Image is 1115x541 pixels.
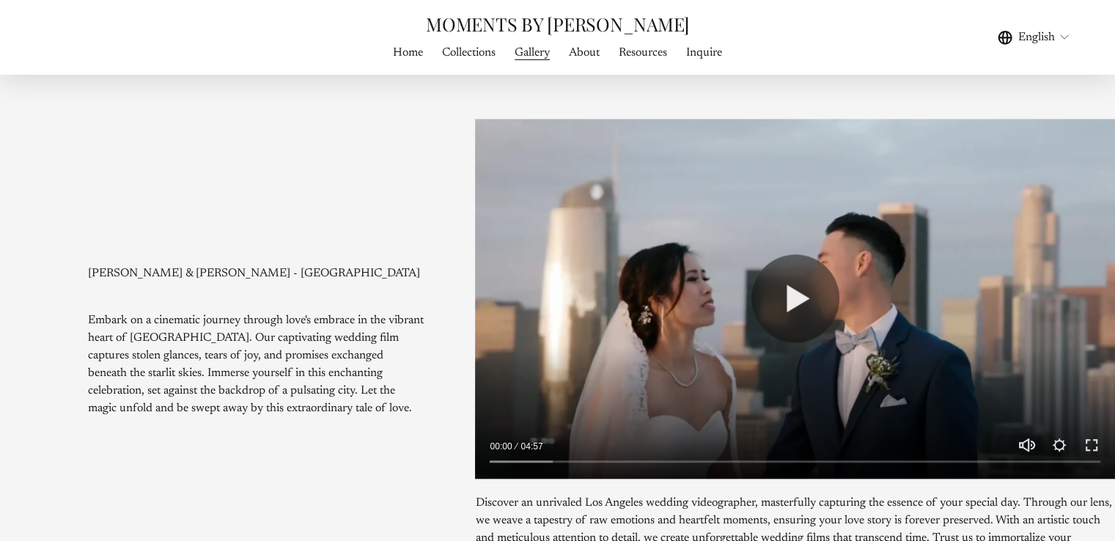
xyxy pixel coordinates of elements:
div: language picker [998,28,1071,48]
a: folder dropdown [515,43,550,63]
a: Resources [619,43,667,63]
span: English [1018,29,1055,46]
div: Current time [490,439,515,454]
a: Collections [442,43,496,63]
span: Gallery [515,44,550,62]
a: Home [393,43,423,63]
a: Inquire [686,43,722,63]
button: Play [751,254,839,342]
div: Duration [515,439,546,454]
input: Seek [490,456,1100,466]
p: [PERSON_NAME] & [PERSON_NAME] - [GEOGRAPHIC_DATA] [88,265,424,282]
p: Embark on a cinematic journey through love's embrace in the vibrant heart of [GEOGRAPHIC_DATA]. O... [88,294,424,417]
a: MOMENTS BY [PERSON_NAME] [426,12,689,36]
a: About [569,43,600,63]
